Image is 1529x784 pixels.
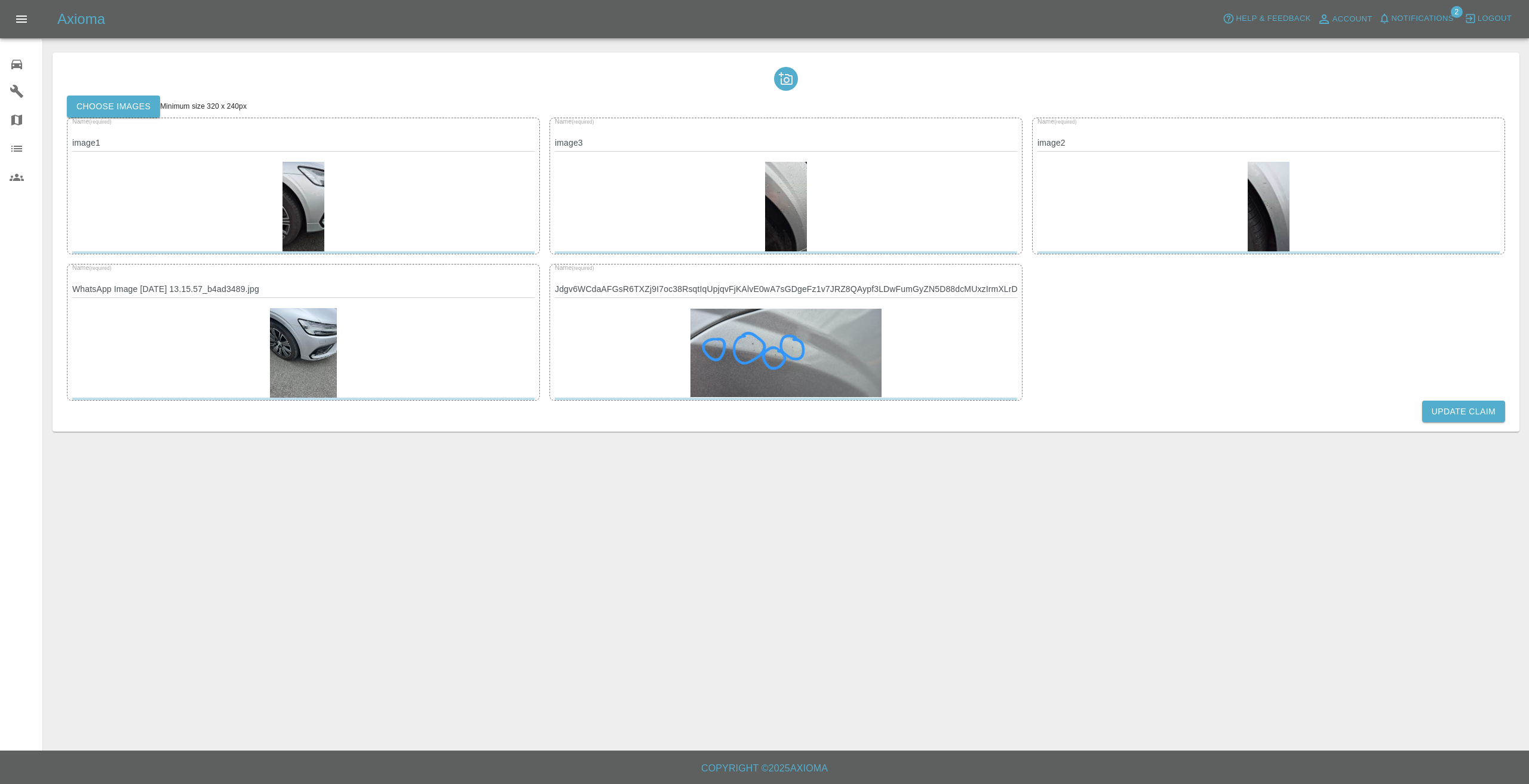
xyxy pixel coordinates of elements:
[1332,13,1373,26] span: Account
[72,118,112,125] span: Name
[10,760,1519,777] h6: Copyright © 2025 Axioma
[1314,10,1376,29] a: Account
[1054,119,1076,124] small: (required)
[1236,12,1310,26] span: Help & Feedback
[57,10,105,29] h5: Axioma
[1451,6,1463,18] span: 2
[1462,10,1515,28] button: Logout
[89,265,111,270] small: (required)
[555,264,594,271] span: Name
[1422,401,1505,423] button: Update Claim
[67,96,160,118] label: Choose images
[1376,10,1457,28] button: Notifications
[572,119,594,124] small: (required)
[72,264,112,271] span: Name
[1220,10,1313,28] button: Help & Feedback
[555,118,594,125] span: Name
[572,265,594,270] small: (required)
[89,119,111,124] small: (required)
[160,102,247,110] span: Minimum size 320 x 240px
[1478,12,1512,26] span: Logout
[1037,118,1077,125] span: Name
[7,5,36,33] button: Open drawer
[1392,12,1454,26] span: Notifications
